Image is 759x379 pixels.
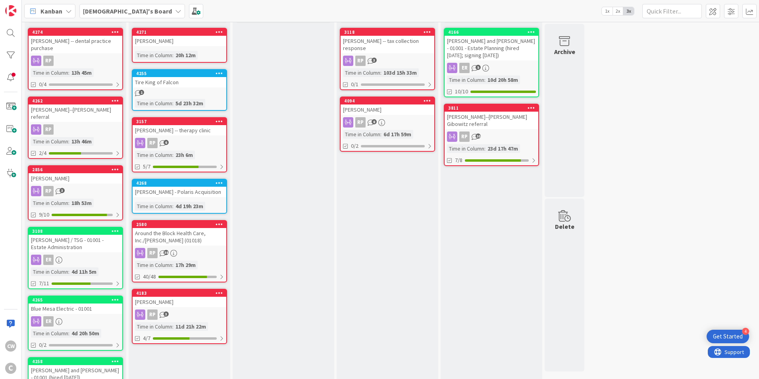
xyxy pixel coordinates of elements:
div: 4258 [32,359,122,364]
div: [PERSON_NAME]--[PERSON_NAME] Gibowitz referral [445,112,538,129]
div: 3811[PERSON_NAME]--[PERSON_NAME] Gibowitz referral [445,104,538,129]
div: RP [355,117,366,128]
span: 4/7 [143,334,150,342]
div: RP [147,309,158,320]
span: 0/2 [39,341,46,349]
div: 3118 [344,29,434,35]
div: Time in Column [343,130,380,139]
span: Support [17,1,36,11]
div: RP [43,56,54,66]
div: Time in Column [135,322,172,331]
div: ER [29,316,122,327]
div: 4255Tire King of Falcon [133,70,226,87]
div: [PERSON_NAME] - Polaris Acquisition [133,187,226,197]
div: 2856 [29,166,122,173]
span: Kanban [40,6,62,16]
div: 3108 [32,228,122,234]
span: 5 [476,65,481,70]
div: Delete [555,222,574,231]
span: : [172,151,173,159]
div: Time in Column [135,261,172,269]
div: RP [29,56,122,66]
div: 6d 17h 59m [381,130,413,139]
div: RP [29,124,122,135]
span: : [172,261,173,269]
div: RP [147,138,158,148]
div: 17h 29m [173,261,198,269]
div: 4166[PERSON_NAME] and [PERSON_NAME] - 01001 - Estate Planning (hired [DATE]; signing [DATE]) [445,29,538,60]
div: 2856[PERSON_NAME] [29,166,122,184]
div: [PERSON_NAME] [133,36,226,46]
span: 0/1 [351,80,358,89]
div: Archive [554,47,575,56]
span: 9/10 [39,211,49,219]
div: 4271 [133,29,226,36]
div: ER [29,255,122,265]
div: 5d 23h 32m [173,99,205,108]
span: : [68,137,69,146]
div: Time in Column [31,137,68,146]
div: RP [341,117,434,128]
span: 1 [139,90,144,95]
span: 0/2 [351,142,358,150]
div: ER [445,63,538,73]
span: 2/4 [39,149,46,157]
div: 4094 [341,97,434,104]
div: 3108 [29,228,122,235]
span: 5/7 [143,162,150,171]
div: 4262 [29,97,122,104]
div: 4268[PERSON_NAME] - Polaris Acquisition [133,180,226,197]
b: [DEMOGRAPHIC_DATA]'s Board [83,7,172,15]
div: [PERSON_NAME] -- therapy clinic [133,125,226,135]
span: : [172,322,173,331]
span: : [68,199,69,207]
div: 4255 [136,71,226,76]
span: : [68,267,69,276]
div: [PERSON_NAME] [133,297,226,307]
div: 3157[PERSON_NAME] -- therapy clinic [133,118,226,135]
div: 2580Around the Block Health Care, Inc./[PERSON_NAME] (01018) [133,221,226,246]
span: 3 [164,311,169,317]
div: 20h 12m [173,51,198,60]
span: : [380,130,381,139]
div: 3118 [341,29,434,36]
div: [PERSON_NAME] and [PERSON_NAME] - 01001 - Estate Planning (hired [DATE]; signing [DATE]) [445,36,538,60]
div: RP [43,124,54,135]
span: : [172,202,173,211]
div: RP [459,131,470,142]
div: 4274[PERSON_NAME] -- dental practice purchase [29,29,122,53]
span: : [68,68,69,77]
div: 18h 53m [69,199,94,207]
div: 4262[PERSON_NAME]--[PERSON_NAME] referral [29,97,122,122]
div: Time in Column [135,151,172,159]
div: 4166 [448,29,538,35]
div: 13h 45m [69,68,94,77]
div: RP [133,309,226,320]
div: RP [43,186,54,196]
div: Time in Column [135,202,172,211]
span: 1x [602,7,613,15]
span: 3x [623,7,634,15]
div: 4268 [136,180,226,186]
div: 11d 21h 22m [173,322,208,331]
div: [PERSON_NAME] -- dental practice purchase [29,36,122,53]
span: 10 [476,133,481,139]
div: CW [5,340,16,352]
input: Quick Filter... [642,4,702,18]
div: 4258 [29,358,122,365]
div: [PERSON_NAME] [29,173,122,184]
span: : [172,51,173,60]
div: 3108[PERSON_NAME] / TSG - 01001 - Estate Administration [29,228,122,252]
div: ER [43,255,54,265]
span: 40/48 [143,273,156,281]
div: 4094 [344,98,434,104]
span: 2x [613,7,623,15]
div: 4274 [32,29,122,35]
div: 4183 [136,290,226,296]
div: Time in Column [135,99,172,108]
span: 6 [164,140,169,145]
div: 4271[PERSON_NAME] [133,29,226,46]
div: 4265Blue Mesa Electric - 01001 [29,296,122,314]
span: 38 [164,250,169,255]
span: 10/10 [455,87,468,96]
